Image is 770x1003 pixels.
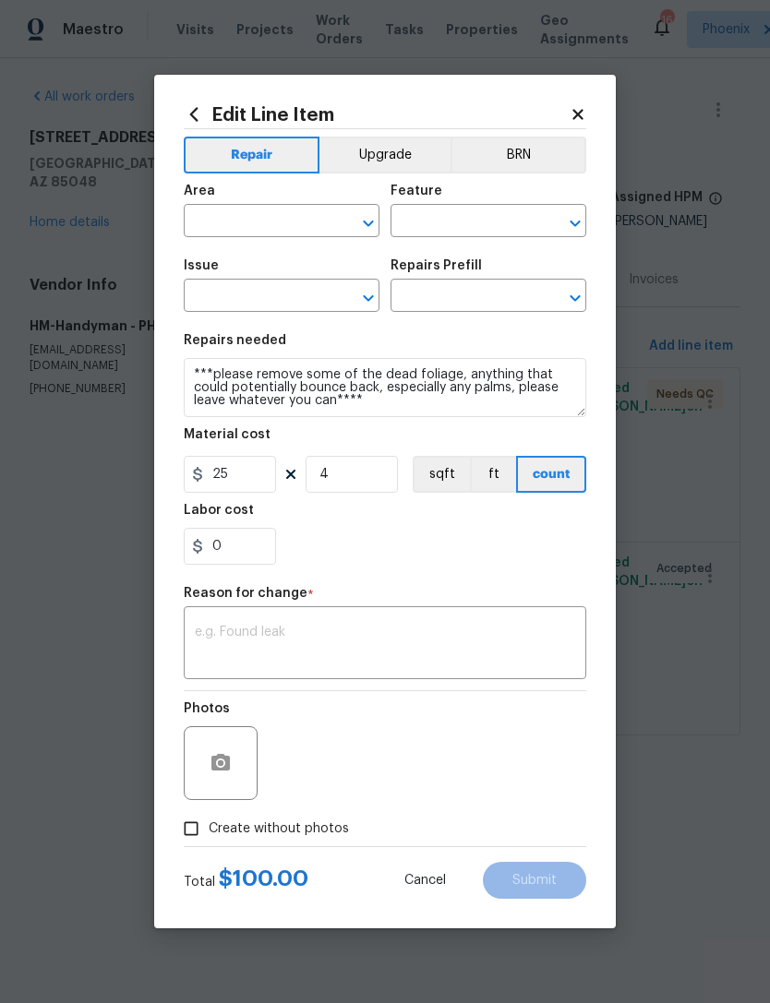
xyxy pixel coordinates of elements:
h5: Area [184,185,215,197]
span: $ 100.00 [219,867,308,890]
h5: Labor cost [184,504,254,517]
h5: Repairs needed [184,334,286,347]
button: ft [470,456,516,493]
div: Total [184,869,308,891]
textarea: ***please remove some of the dead foliage, anything that could potentially bounce back, especiall... [184,358,586,417]
h5: Material cost [184,428,271,441]
h2: Edit Line Item [184,104,570,125]
span: Cancel [404,874,446,888]
button: Open [562,210,588,236]
button: Submit [483,862,586,899]
h5: Issue [184,259,219,272]
button: count [516,456,586,493]
span: Submit [512,874,557,888]
button: BRN [451,137,586,173]
button: Cancel [375,862,475,899]
h5: Repairs Prefill [391,259,482,272]
button: Upgrade [319,137,451,173]
h5: Photos [184,702,230,715]
span: Create without photos [209,819,349,839]
button: Open [355,210,381,236]
button: sqft [413,456,470,493]
button: Repair [184,137,319,173]
button: Open [562,285,588,311]
button: Open [355,285,381,311]
h5: Reason for change [184,587,307,600]
h5: Feature [391,185,442,197]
